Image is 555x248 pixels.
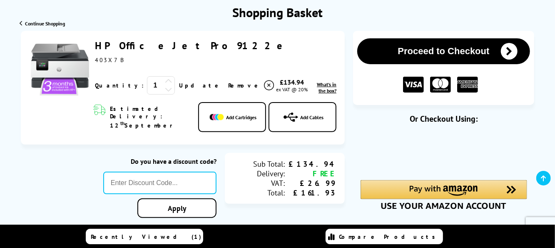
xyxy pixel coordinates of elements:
div: Do you have a discount code? [103,157,217,165]
span: ex VAT @ 20% [276,86,308,93]
div: Delivery: [233,169,285,178]
div: FREE [285,169,336,178]
img: American Express [457,77,478,93]
span: Add Cables [300,114,324,120]
a: Update [179,82,222,89]
div: VAT: [233,178,285,188]
span: Estimated Delivery: 12 September [110,105,190,129]
span: Continue Shopping [25,20,65,27]
span: Remove [229,82,261,89]
img: Add Cartridges [209,114,224,120]
span: Quantity: [95,82,144,89]
div: £134.94 [276,78,309,86]
a: HP OfficeJet Pro 9122e [95,39,291,52]
div: Amazon Pay - Use your Amazon account [361,180,527,209]
div: £26.99 [285,178,336,188]
a: Recently Viewed (1) [86,229,203,244]
h1: Shopping Basket [232,4,323,20]
a: Apply [137,198,217,218]
a: Delete item from your basket [229,79,276,92]
input: Enter Discount Code... [103,172,217,194]
span: 403X7B [95,56,123,64]
div: £161.93 [285,188,336,198]
div: Frequently Asked Questions [353,223,534,231]
div: Total: [233,188,285,198]
img: VISA [403,77,424,93]
iframe: PayPal [361,138,527,166]
div: Or Checkout Using: [353,113,534,124]
div: £134.94 [285,159,336,169]
a: Compare Products [326,229,443,244]
sup: th [120,120,124,126]
a: lnk_inthebox [309,81,337,94]
a: Continue Shopping [20,20,65,27]
span: Recently Viewed (1) [91,233,202,240]
span: Compare Products [339,233,440,240]
span: What's in the box? [317,81,336,94]
img: MASTER CARD [430,77,451,93]
button: Proceed to Checkout [357,38,530,64]
div: Sub Total: [233,159,285,169]
span: Add Cartridges [226,114,256,120]
img: HP OfficeJet Pro 9122e [29,39,91,101]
